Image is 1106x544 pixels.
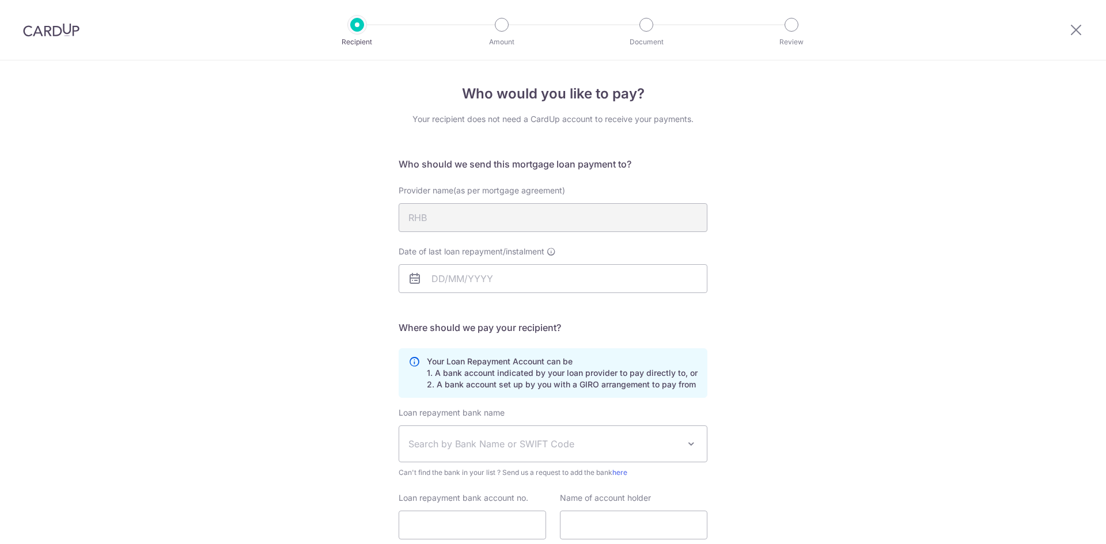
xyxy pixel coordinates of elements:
[749,36,834,48] p: Review
[399,492,528,504] label: Loan repayment bank account no.
[560,492,651,504] label: Name of account holder
[399,264,707,293] input: DD/MM/YYYY
[399,321,707,334] h5: Where should we pay your recipient?
[399,185,565,195] span: Provider name(as per mortgage agreement)
[315,36,400,48] p: Recipient
[612,468,627,477] a: here
[399,407,505,419] label: Loan repayment bank name
[399,467,707,478] span: Can't find the bank in your list ? Send us a request to add the bank
[399,83,707,104] h4: Who would you like to pay?
[399,113,707,125] div: Your recipient does not need a CardUp account to receive your payments.
[427,356,698,390] p: Your Loan Repayment Account can be 1. A bank account indicated by your loan provider to pay direc...
[399,157,707,171] h5: Who should we send this mortgage loan payment to?
[408,437,679,451] span: Search by Bank Name or SWIFT Code
[459,36,544,48] p: Amount
[23,23,79,37] img: CardUp
[604,36,689,48] p: Document
[1032,509,1094,538] iframe: Opens a widget where you can find more information
[399,246,544,257] span: Date of last loan repayment/instalment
